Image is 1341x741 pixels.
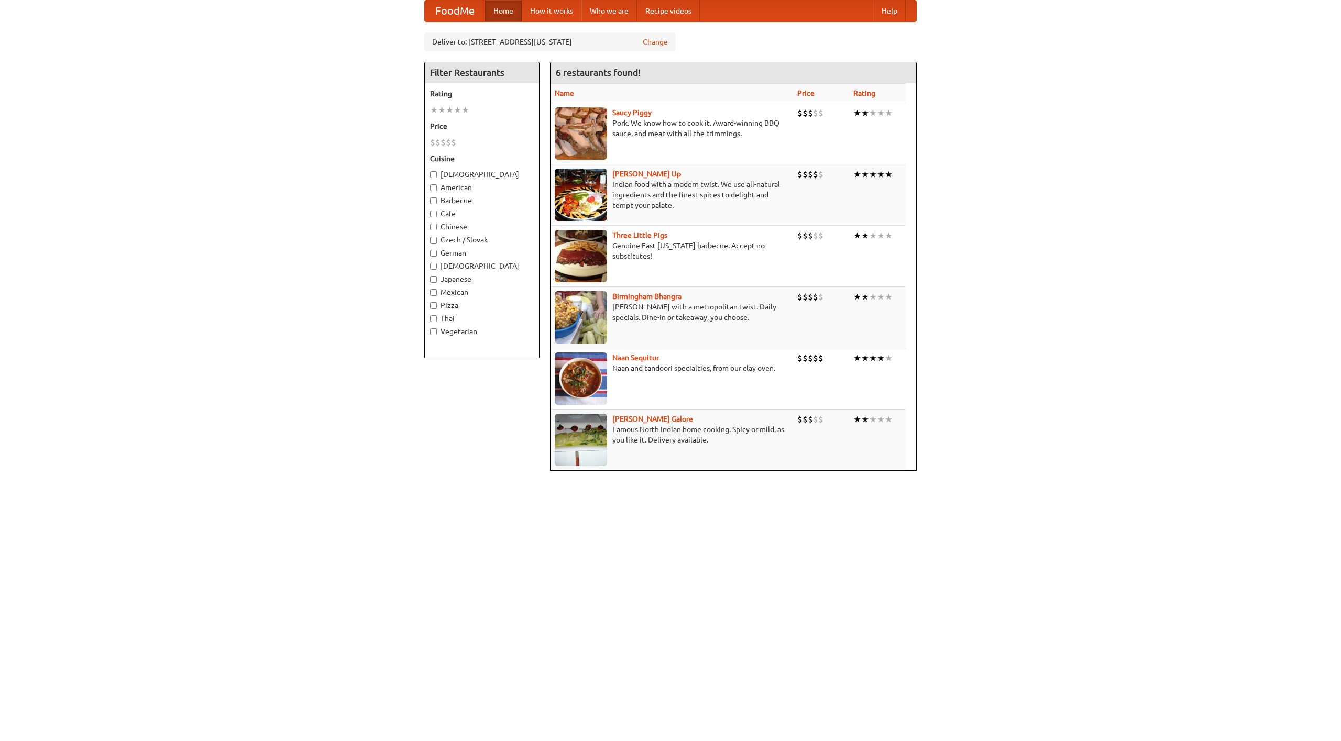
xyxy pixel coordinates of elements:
[869,107,877,119] li: ★
[425,62,539,83] h4: Filter Restaurants
[424,32,676,51] div: Deliver to: [STREET_ADDRESS][US_STATE]
[446,104,454,116] li: ★
[797,414,803,425] li: $
[430,169,534,180] label: [DEMOGRAPHIC_DATA]
[808,230,813,241] li: $
[430,261,534,271] label: [DEMOGRAPHIC_DATA]
[435,137,441,148] li: $
[808,352,813,364] li: $
[430,328,437,335] input: Vegetarian
[818,107,823,119] li: $
[877,291,885,303] li: ★
[885,107,893,119] li: ★
[818,414,823,425] li: $
[430,104,438,116] li: ★
[803,169,808,180] li: $
[885,169,893,180] li: ★
[818,169,823,180] li: $
[612,170,681,178] b: [PERSON_NAME] Up
[430,302,437,309] input: Pizza
[555,89,574,97] a: Name
[430,235,534,245] label: Czech / Slovak
[861,291,869,303] li: ★
[430,171,437,178] input: [DEMOGRAPHIC_DATA]
[451,137,456,148] li: $
[441,137,446,148] li: $
[454,104,461,116] li: ★
[797,169,803,180] li: $
[885,414,893,425] li: ★
[853,291,861,303] li: ★
[877,230,885,241] li: ★
[555,302,789,323] p: [PERSON_NAME] with a metropolitan twist. Daily specials. Dine-in or takeaway, you choose.
[803,107,808,119] li: $
[430,315,437,322] input: Thai
[797,352,803,364] li: $
[430,287,534,297] label: Mexican
[818,352,823,364] li: $
[555,414,607,466] img: currygalore.jpg
[853,89,875,97] a: Rating
[555,169,607,221] img: curryup.jpg
[555,240,789,261] p: Genuine East [US_STATE] barbecue. Accept no substitutes!
[803,414,808,425] li: $
[430,184,437,191] input: American
[877,414,885,425] li: ★
[425,1,485,21] a: FoodMe
[612,231,667,239] b: Three Little Pigs
[869,414,877,425] li: ★
[438,104,446,116] li: ★
[853,169,861,180] li: ★
[555,363,789,373] p: Naan and tandoori specialties, from our clay oven.
[430,121,534,131] h5: Price
[612,415,693,423] a: [PERSON_NAME] Galore
[461,104,469,116] li: ★
[808,291,813,303] li: $
[430,197,437,204] input: Barbecue
[555,424,789,445] p: Famous North Indian home cooking. Spicy or mild, as you like it. Delivery available.
[869,291,877,303] li: ★
[813,230,818,241] li: $
[555,179,789,211] p: Indian food with a modern twist. We use all-natural ingredients and the finest spices to delight ...
[555,291,607,344] img: bhangra.jpg
[430,224,437,230] input: Chinese
[813,107,818,119] li: $
[555,107,607,160] img: saucy.jpg
[813,169,818,180] li: $
[853,107,861,119] li: ★
[877,107,885,119] li: ★
[430,208,534,219] label: Cafe
[797,230,803,241] li: $
[612,108,652,117] a: Saucy Piggy
[555,230,607,282] img: littlepigs.jpg
[869,230,877,241] li: ★
[885,352,893,364] li: ★
[808,414,813,425] li: $
[808,169,813,180] li: $
[522,1,581,21] a: How it works
[485,1,522,21] a: Home
[853,414,861,425] li: ★
[818,230,823,241] li: $
[430,211,437,217] input: Cafe
[430,248,534,258] label: German
[853,352,861,364] li: ★
[581,1,637,21] a: Who we are
[430,250,437,257] input: German
[430,195,534,206] label: Barbecue
[612,353,659,362] a: Naan Sequitur
[797,89,815,97] a: Price
[430,137,435,148] li: $
[861,107,869,119] li: ★
[430,326,534,337] label: Vegetarian
[885,291,893,303] li: ★
[612,292,682,301] a: Birmingham Bhangra
[430,237,437,244] input: Czech / Slovak
[853,230,861,241] li: ★
[861,169,869,180] li: ★
[430,276,437,283] input: Japanese
[555,352,607,405] img: naansequitur.jpg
